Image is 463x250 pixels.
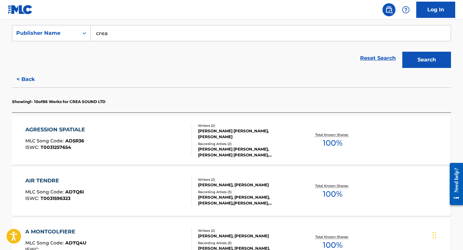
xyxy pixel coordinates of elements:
[16,29,75,37] div: Publisher Name
[402,52,451,68] button: Search
[198,233,296,239] div: [PERSON_NAME], [PERSON_NAME]
[65,189,84,195] span: AD7Q6I
[198,141,296,146] div: Recording Artists ( 2 )
[198,123,296,128] div: Writers ( 2 )
[8,5,33,14] img: MLC Logo
[382,3,395,16] a: Public Search
[198,228,296,233] div: Writers ( 2 )
[323,137,343,149] span: 100 %
[357,51,399,65] a: Reset Search
[12,71,51,87] button: < Back
[25,189,65,195] span: MLC Song Code :
[198,190,296,194] div: Recording Artists ( 3 )
[12,116,451,165] a: AGRESSION SPATIALEMLC Song Code:AD5R36ISWC:T0031257654Writers (2)[PERSON_NAME] [PERSON_NAME], [PE...
[41,195,70,201] span: T0031596323
[25,240,65,246] span: MLC Song Code :
[323,188,343,200] span: 100 %
[25,144,41,150] span: ISWC :
[12,167,451,216] a: AIR TENDREMLC Song Code:AD7Q6IISWC:T0031596323Writers (2)[PERSON_NAME], [PERSON_NAME]Recording Ar...
[315,132,350,137] p: Total Known Shares:
[25,126,88,134] div: AGRESSION SPATIALE
[315,183,350,188] p: Total Known Shares:
[402,6,410,14] img: help
[445,158,463,210] iframe: Resource Center
[315,234,350,239] p: Total Known Shares:
[198,182,296,188] div: [PERSON_NAME], [PERSON_NAME]
[399,3,412,16] div: Help
[416,2,455,18] a: Log In
[65,240,86,246] span: AD7Q4U
[25,177,84,185] div: AIR TENDRE
[41,144,71,150] span: T0031257654
[431,219,463,250] iframe: Chat Widget
[25,138,65,144] span: MLC Song Code :
[198,194,296,206] div: [PERSON_NAME], [PERSON_NAME], [PERSON_NAME],[PERSON_NAME], [PERSON_NAME]
[432,225,436,245] div: Drag
[12,99,106,105] p: Showing 1 - 10 of 86 Works for CREA SOUND LTD
[198,128,296,140] div: [PERSON_NAME] [PERSON_NAME], [PERSON_NAME]
[198,146,296,158] div: [PERSON_NAME] [PERSON_NAME], [PERSON_NAME] [PERSON_NAME],[PERSON_NAME]
[385,6,393,14] img: search
[198,177,296,182] div: Writers ( 2 )
[25,228,86,236] div: A MONTGOLFIERE
[198,241,296,245] div: Recording Artists ( 3 )
[25,195,41,201] span: ISWC :
[12,25,451,71] form: Search Form
[65,138,84,144] span: AD5R36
